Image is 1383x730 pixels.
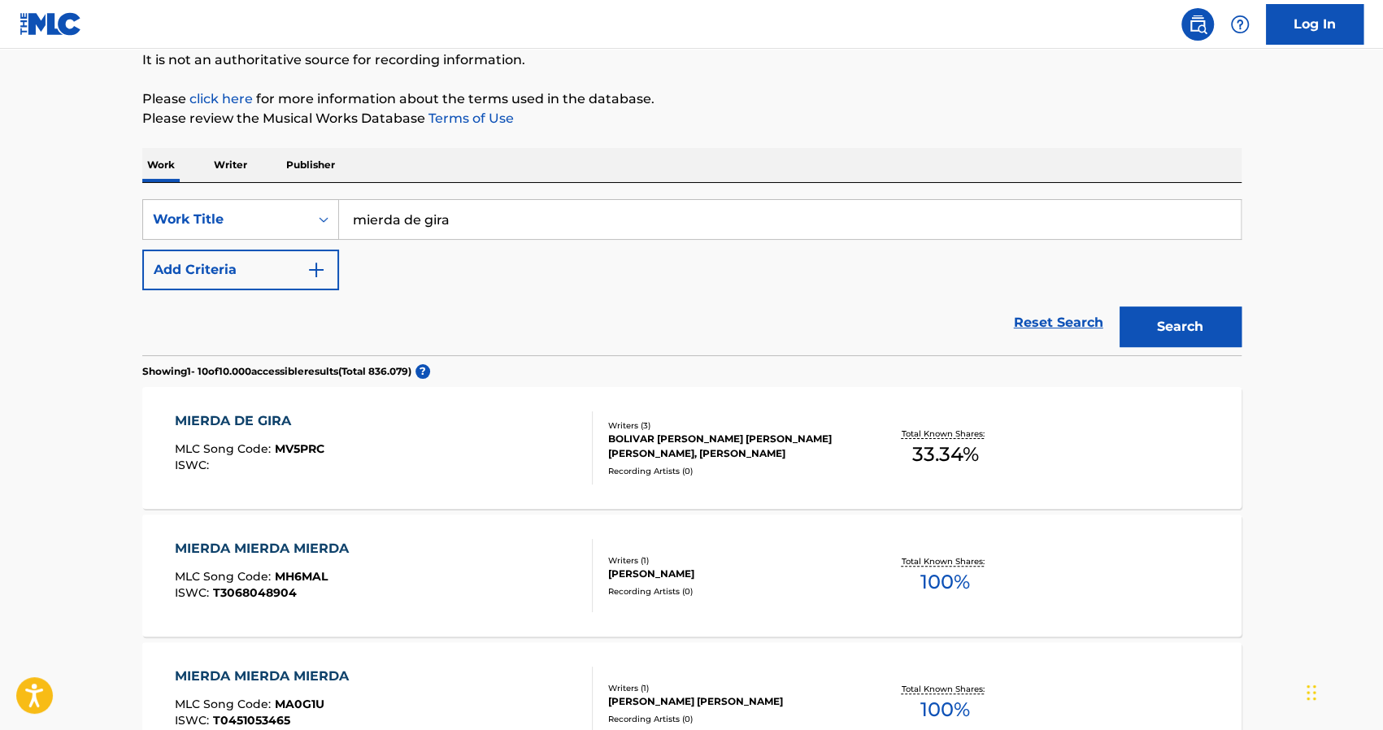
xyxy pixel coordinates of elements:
p: Total Known Shares: [902,555,989,567]
span: 100 % [920,567,970,597]
div: Help [1224,8,1256,41]
div: BOLIVAR [PERSON_NAME] [PERSON_NAME] [PERSON_NAME], [PERSON_NAME] [608,432,854,461]
span: ISWC : [175,585,213,600]
p: Total Known Shares: [902,428,989,440]
span: MLC Song Code : [175,697,275,711]
div: Work Title [153,210,299,229]
div: Recording Artists ( 0 ) [608,585,854,597]
div: Recording Artists ( 0 ) [608,465,854,477]
button: Add Criteria [142,250,339,290]
button: Search [1120,306,1242,347]
div: MIERDA MIERDA MIERDA [175,667,357,686]
p: Total Known Shares: [902,683,989,695]
div: MIERDA DE GIRA [175,411,324,431]
span: T3068048904 [213,585,297,600]
span: 100 % [920,695,970,724]
span: MH6MAL [275,569,328,584]
div: Widget de chat [1302,652,1383,730]
img: 9d2ae6d4665cec9f34b9.svg [307,260,326,280]
iframe: Chat Widget [1302,652,1383,730]
div: Writers ( 1 ) [608,682,854,694]
div: MIERDA MIERDA MIERDA [175,539,357,558]
form: Search Form [142,199,1242,355]
a: click here [189,91,253,106]
p: Showing 1 - 10 of 10.000 accessible results (Total 836.079 ) [142,364,411,379]
span: MA0G1U [275,697,324,711]
span: MLC Song Code : [175,441,275,456]
p: Writer [209,148,252,182]
p: Please for more information about the terms used in the database. [142,89,1242,109]
a: Public Search [1181,8,1214,41]
div: Writers ( 3 ) [608,419,854,432]
a: MIERDA MIERDA MIERDAMLC Song Code:MH6MALISWC:T3068048904Writers (1)[PERSON_NAME]Recording Artists... [142,515,1242,637]
a: Reset Search [1006,305,1111,341]
div: [PERSON_NAME] [608,567,854,581]
a: MIERDA DE GIRAMLC Song Code:MV5PRCISWC:Writers (3)BOLIVAR [PERSON_NAME] [PERSON_NAME] [PERSON_NAM... [142,387,1242,509]
span: 33.34 % [911,440,978,469]
span: MLC Song Code : [175,569,275,584]
span: T0451053465 [213,713,290,728]
a: Terms of Use [425,111,514,126]
p: It is not an authoritative source for recording information. [142,50,1242,70]
p: Publisher [281,148,340,182]
div: Writers ( 1 ) [608,554,854,567]
div: [PERSON_NAME] [PERSON_NAME] [608,694,854,709]
span: ISWC : [175,458,213,472]
div: Arrastrar [1307,668,1316,717]
span: MV5PRC [275,441,324,456]
span: ISWC : [175,713,213,728]
img: search [1188,15,1207,34]
p: Please review the Musical Works Database [142,109,1242,128]
img: help [1230,15,1250,34]
div: Recording Artists ( 0 ) [608,713,854,725]
span: ? [415,364,430,379]
img: MLC Logo [20,12,82,36]
a: Log In [1266,4,1363,45]
p: Work [142,148,180,182]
